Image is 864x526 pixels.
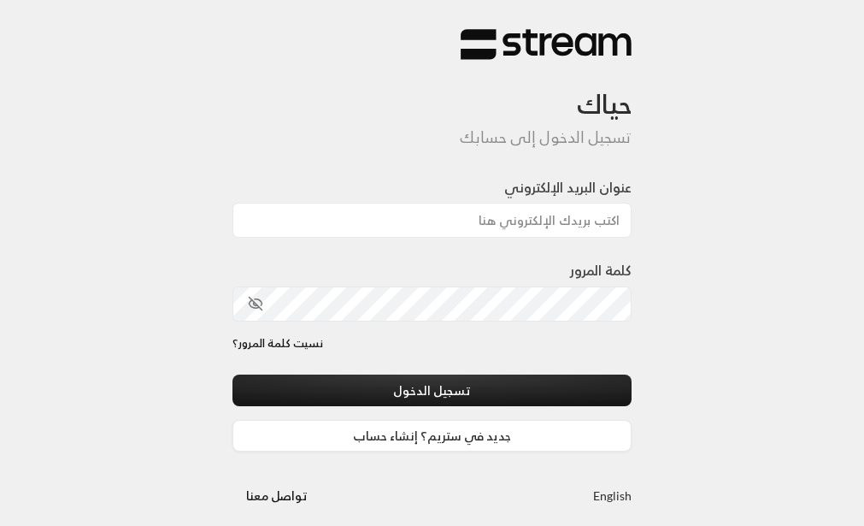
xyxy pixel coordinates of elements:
a: نسيت كلمة المرور؟ [232,335,323,352]
img: Stream Logo [461,28,632,62]
label: كلمة المرور [570,260,632,281]
button: تسجيل الدخول [232,375,632,406]
a: جديد في ستريم؟ إنشاء حساب [232,420,632,452]
a: تواصل معنا [232,485,322,506]
label: عنوان البريد الإلكتروني [504,177,632,198]
a: English [593,480,632,511]
input: اكتب بريدك الإلكتروني هنا [232,203,632,238]
button: toggle password visibility [241,289,270,318]
h5: تسجيل الدخول إلى حسابك [232,128,632,147]
button: تواصل معنا [232,480,322,511]
h3: حياك [232,61,632,120]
